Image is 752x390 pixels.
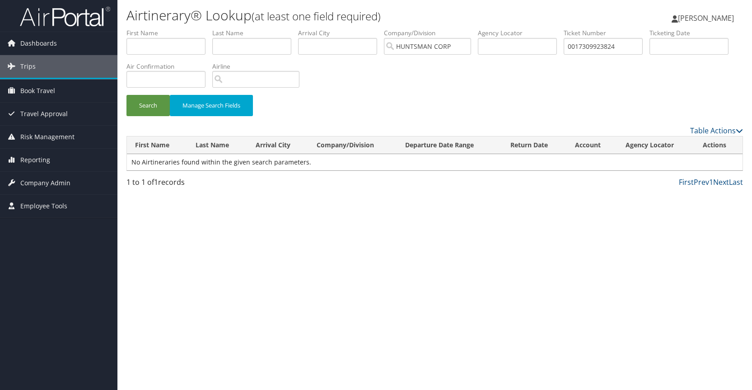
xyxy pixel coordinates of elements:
[308,136,397,154] th: Company/Division
[397,136,502,154] th: Departure Date Range: activate to sort column ascending
[564,28,649,38] label: Ticket Number
[20,6,110,27] img: airportal-logo.png
[695,136,743,154] th: Actions
[679,177,694,187] a: First
[127,154,743,170] td: No Airtineraries found within the given search parameters.
[567,136,617,154] th: Account: activate to sort column ascending
[20,149,50,171] span: Reporting
[20,103,68,125] span: Travel Approval
[20,126,75,148] span: Risk Management
[127,136,187,154] th: First Name: activate to sort column ascending
[617,136,695,154] th: Agency Locator: activate to sort column ascending
[729,177,743,187] a: Last
[478,28,564,38] label: Agency Locator
[154,177,158,187] span: 1
[384,28,478,38] label: Company/Division
[694,177,709,187] a: Prev
[126,95,170,116] button: Search
[187,136,247,154] th: Last Name: activate to sort column ascending
[649,28,735,38] label: Ticketing Date
[20,32,57,55] span: Dashboards
[126,62,212,71] label: Air Confirmation
[170,95,253,116] button: Manage Search Fields
[502,136,567,154] th: Return Date: activate to sort column ascending
[709,177,713,187] a: 1
[20,80,55,102] span: Book Travel
[20,55,36,78] span: Trips
[126,28,212,38] label: First Name
[20,195,67,217] span: Employee Tools
[298,28,384,38] label: Arrival City
[126,177,271,192] div: 1 to 1 of records
[713,177,729,187] a: Next
[20,172,70,194] span: Company Admin
[248,136,309,154] th: Arrival City: activate to sort column ascending
[252,9,381,23] small: (at least one field required)
[690,126,743,136] a: Table Actions
[126,6,537,25] h1: Airtinerary® Lookup
[212,28,298,38] label: Last Name
[678,13,734,23] span: [PERSON_NAME]
[672,5,743,32] a: [PERSON_NAME]
[212,62,306,71] label: Airline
